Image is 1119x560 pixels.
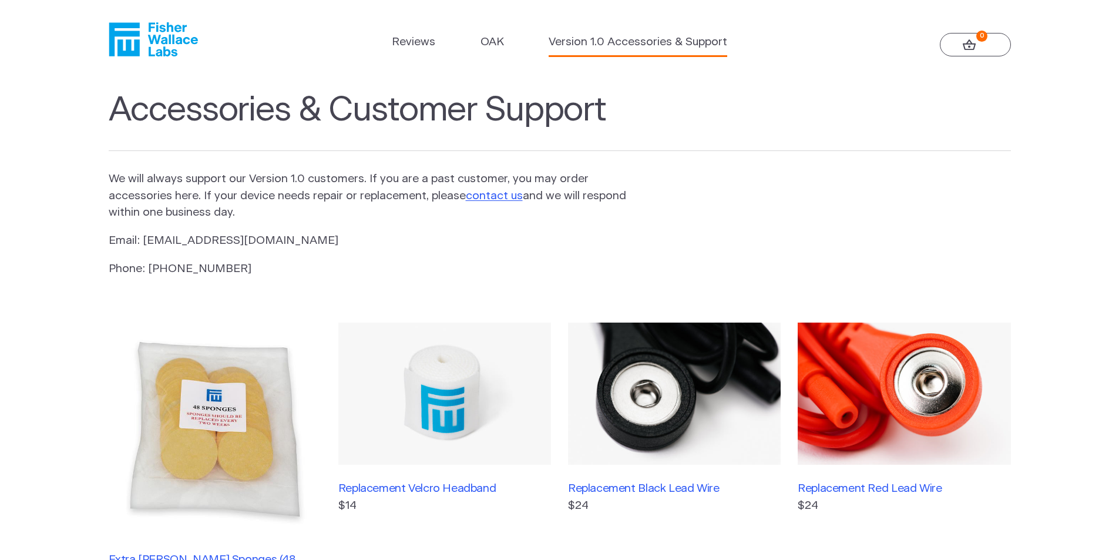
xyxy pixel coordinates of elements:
p: We will always support our Version 1.0 customers. If you are a past customer, you may order acces... [109,171,628,222]
h3: Replacement Velcro Headband [338,482,551,495]
img: Replacement Black Lead Wire [568,323,781,465]
h3: Replacement Red Lead Wire [798,482,1010,495]
p: $24 [798,498,1010,515]
img: Replacement Velcro Headband [338,323,551,465]
a: OAK [480,34,504,51]
p: $24 [568,498,781,515]
img: Replacement Red Lead Wire [798,323,1010,465]
strong: 0 [976,31,987,42]
a: Version 1.0 Accessories & Support [549,34,727,51]
h3: Replacement Black Lead Wire [568,482,781,495]
a: Reviews [392,34,435,51]
a: Fisher Wallace [109,22,198,56]
img: Extra Fisher Wallace Sponges (48 pack) [109,323,321,535]
a: contact us [466,190,523,202]
p: Phone: [PHONE_NUMBER] [109,261,628,278]
a: 0 [940,33,1011,56]
p: Email: [EMAIL_ADDRESS][DOMAIN_NAME] [109,233,628,250]
p: $14 [338,498,551,515]
h1: Accessories & Customer Support [109,90,1011,152]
